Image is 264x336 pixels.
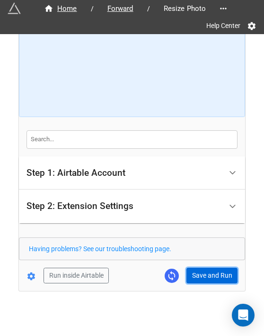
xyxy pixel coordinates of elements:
div: Home [44,3,77,14]
img: miniextensions-icon.73ae0678.png [8,2,21,15]
span: Resize Photo [158,3,212,14]
li: / [147,4,150,14]
div: Step 2: Extension Settings [19,190,245,223]
button: Save and Run [186,268,238,284]
div: Step 1: Airtable Account [19,156,245,190]
nav: breadcrumb [34,3,216,14]
a: Having problems? See our troubleshooting page. [29,245,171,253]
button: Run inside Airtable [44,268,109,284]
div: Step 2: Extension Settings [26,201,133,211]
a: Home [34,3,87,14]
div: Open Intercom Messenger [232,304,255,327]
a: Forward [97,3,143,14]
li: / [91,4,94,14]
a: Sync Base Structure [165,269,179,283]
span: Forward [102,3,139,14]
input: Search... [26,130,238,148]
div: Step 1: Airtable Account [26,168,125,178]
a: Help Center [200,17,247,34]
